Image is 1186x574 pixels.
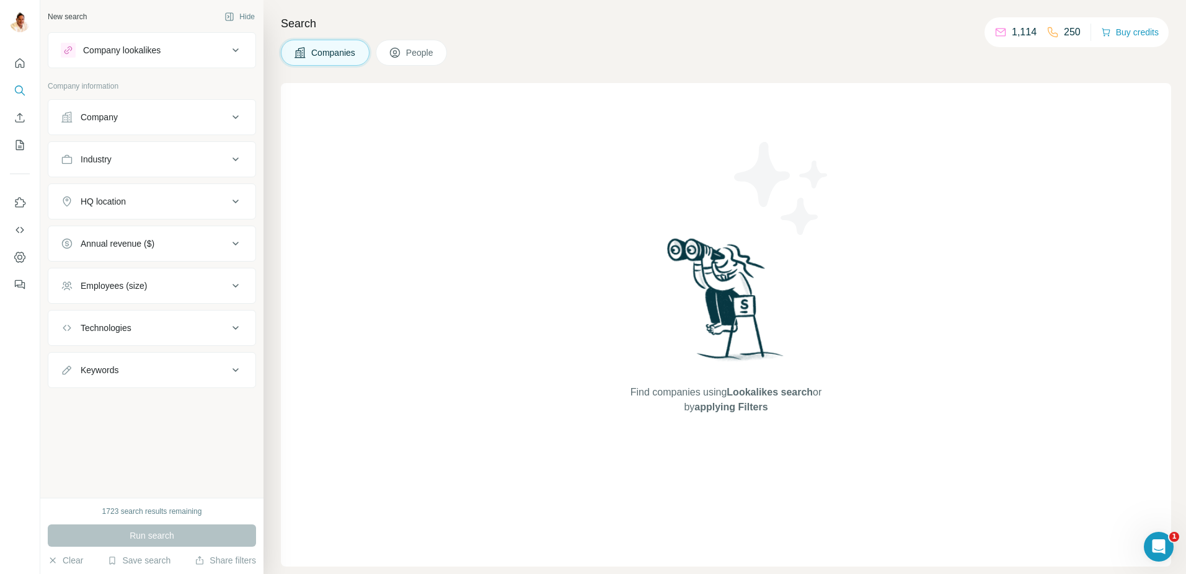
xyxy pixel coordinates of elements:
div: Company lookalikes [83,44,161,56]
div: 1723 search results remaining [102,506,202,517]
button: Share filters [195,554,256,567]
button: Industry [48,144,255,174]
button: My lists [10,134,30,156]
button: Save search [107,554,170,567]
span: People [406,46,435,59]
button: Feedback [10,273,30,296]
button: Employees (size) [48,271,255,301]
div: Keywords [81,364,118,376]
button: Company lookalikes [48,35,255,65]
div: Annual revenue ($) [81,237,154,250]
span: 1 [1169,532,1179,542]
button: Buy credits [1101,24,1159,41]
div: Technologies [81,322,131,334]
button: Hide [216,7,263,26]
button: Dashboard [10,246,30,268]
img: Surfe Illustration - Woman searching with binoculars [662,235,790,373]
div: Company [81,111,118,123]
button: Clear [48,554,83,567]
button: Company [48,102,255,132]
div: Employees (size) [81,280,147,292]
span: Find companies using or by [627,385,825,415]
img: Avatar [10,12,30,32]
button: Keywords [48,355,255,385]
p: 250 [1064,25,1081,40]
button: Annual revenue ($) [48,229,255,258]
button: HQ location [48,187,255,216]
iframe: Intercom live chat [1144,532,1174,562]
button: Quick start [10,52,30,74]
button: Enrich CSV [10,107,30,129]
span: Companies [311,46,356,59]
span: Lookalikes search [727,387,813,397]
div: New search [48,11,87,22]
img: Surfe Illustration - Stars [726,133,838,244]
div: Industry [81,153,112,166]
button: Use Surfe API [10,219,30,241]
button: Technologies [48,313,255,343]
span: applying Filters [694,402,768,412]
button: Use Surfe on LinkedIn [10,192,30,214]
p: 1,114 [1012,25,1037,40]
h4: Search [281,15,1171,32]
p: Company information [48,81,256,92]
button: Search [10,79,30,102]
div: HQ location [81,195,126,208]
